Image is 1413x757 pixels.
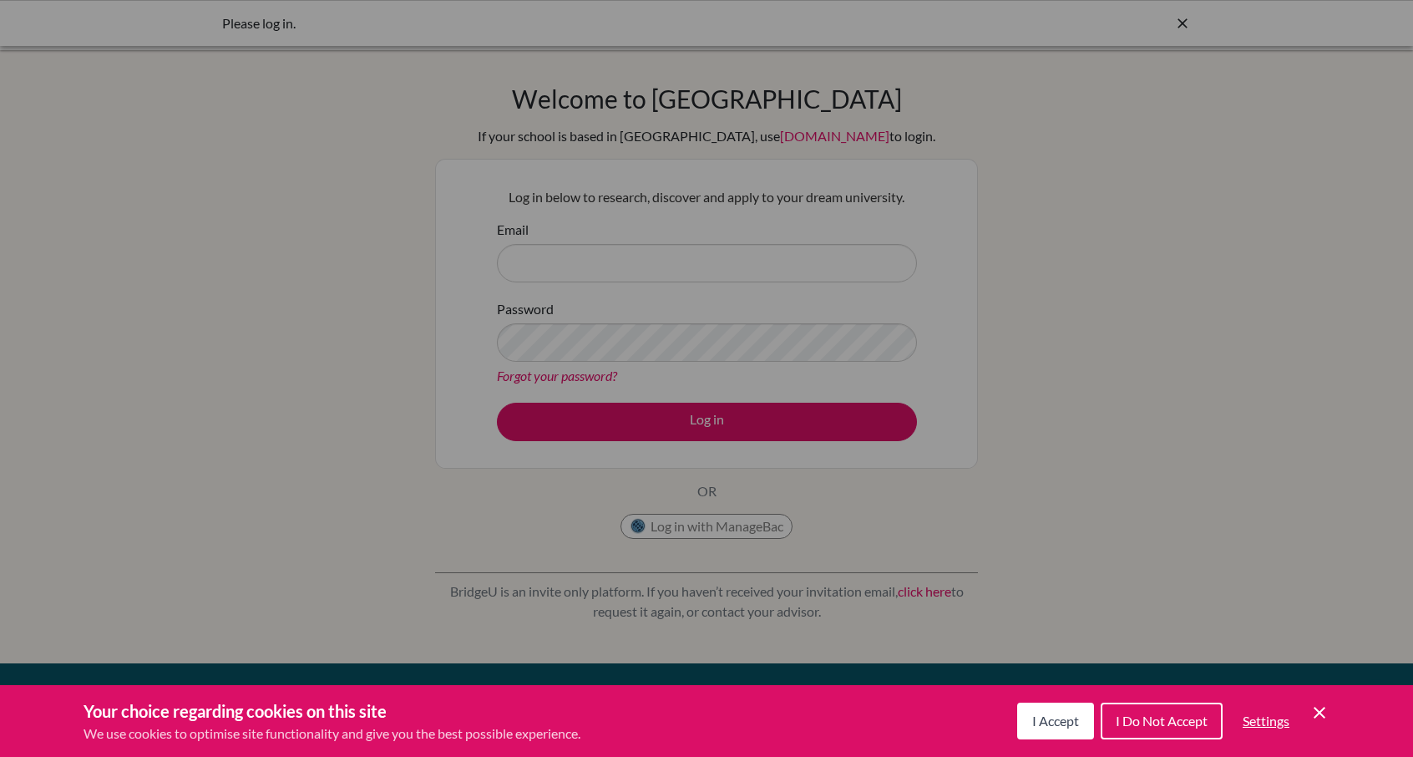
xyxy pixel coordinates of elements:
h3: Your choice regarding cookies on this site [84,699,580,724]
button: Settings [1229,704,1303,738]
span: I Accept [1032,713,1079,729]
span: Settings [1243,713,1289,729]
p: We use cookies to optimise site functionality and give you the best possible experience. [84,724,580,744]
button: I Accept [1017,703,1094,739]
span: I Do Not Accept [1116,713,1208,729]
button: I Do Not Accept [1101,703,1223,739]
button: Save and close [1309,703,1329,723]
